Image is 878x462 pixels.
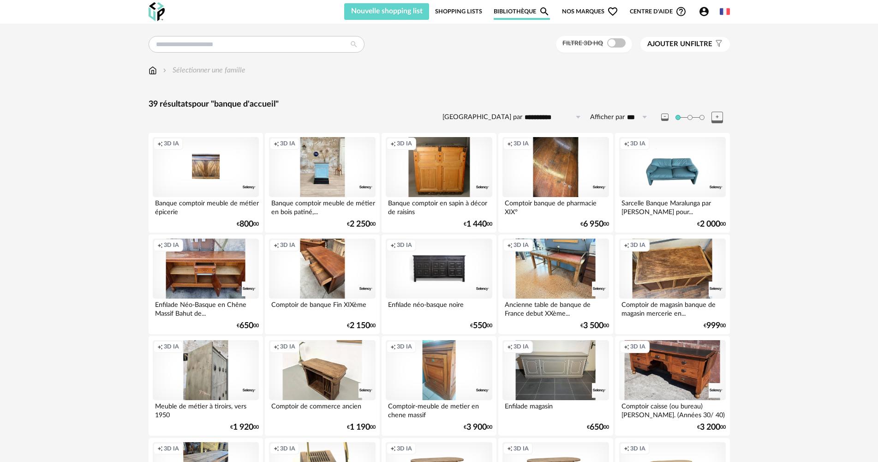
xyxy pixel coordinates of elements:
[706,323,720,329] span: 999
[274,140,279,147] span: Creation icon
[697,424,726,431] div: € 00
[580,323,609,329] div: € 00
[630,241,645,249] span: 3D IA
[624,140,629,147] span: Creation icon
[386,400,492,419] div: Comptoir-meuble de metier en chene massif
[350,323,370,329] span: 2 150
[619,197,725,216] div: Sarcelle Banque Maralunga par [PERSON_NAME] pour...
[351,7,423,15] span: Nouvelle shopping list
[502,400,609,419] div: Enfilade magasin
[153,299,259,317] div: Enfilade Néo-Basque en Chêne Massif Bahut de...
[607,6,618,17] span: Heart Outline icon
[161,65,168,76] img: svg+xml;base64,PHN2ZyB3aWR0aD0iMTYiIGhlaWdodD0iMTYiIHZpZXdCb3g9IjAgMCAxNiAxNiIgZmlsbD0ibm9uZSIgeG...
[157,343,163,350] span: Creation icon
[157,140,163,147] span: Creation icon
[280,445,295,452] span: 3D IA
[164,343,179,350] span: 3D IA
[640,37,730,52] button: Ajouter unfiltre Filter icon
[502,299,609,317] div: Ancienne table de banque de France debut XXème...
[397,140,412,147] span: 3D IA
[265,336,379,436] a: Creation icon 3D IA Comptoir de commerce ancien €1 19000
[630,6,687,17] span: Centre d'aideHelp Circle Outline icon
[269,299,375,317] div: Comptoir de banque Fin XIXème
[382,336,496,436] a: Creation icon 3D IA Comptoir-meuble de metier en chene massif €3 90000
[700,221,720,228] span: 2 000
[507,343,513,350] span: Creation icon
[280,140,295,147] span: 3D IA
[630,140,645,147] span: 3D IA
[619,299,725,317] div: Comptoir de magasin banque de magasin mercerie en...
[470,323,492,329] div: € 00
[442,113,522,122] label: [GEOGRAPHIC_DATA] par
[498,336,613,436] a: Creation icon 3D IA Enfilade magasin €65000
[700,424,720,431] span: 3 200
[562,3,618,20] span: Nos marques
[347,424,376,431] div: € 00
[230,424,259,431] div: € 00
[464,424,492,431] div: € 00
[435,3,482,20] a: Shopping Lists
[265,234,379,334] a: Creation icon 3D IA Comptoir de banque Fin XIXème €2 15000
[466,221,487,228] span: 1 440
[624,343,629,350] span: Creation icon
[274,343,279,350] span: Creation icon
[615,336,729,436] a: Creation icon 3D IA Comptoir caisse (ou bureau) [PERSON_NAME]. (Années 30/ 40) €3 20000
[514,343,529,350] span: 3D IA
[350,424,370,431] span: 1 190
[153,400,259,419] div: Meuble de métier à tiroirs, vers 1950
[647,40,712,49] span: filtre
[712,40,723,49] span: Filter icon
[580,221,609,228] div: € 00
[149,65,157,76] img: svg+xml;base64,PHN2ZyB3aWR0aD0iMTYiIGhlaWdodD0iMTciIHZpZXdCb3g9IjAgMCAxNiAxNyIgZmlsbD0ibm9uZSIgeG...
[583,323,603,329] span: 3 500
[237,221,259,228] div: € 00
[233,424,253,431] span: 1 920
[583,221,603,228] span: 6 950
[619,400,725,419] div: Comptoir caisse (ou bureau) [PERSON_NAME]. (Années 30/ 40)
[397,241,412,249] span: 3D IA
[350,221,370,228] span: 2 250
[615,133,729,233] a: Creation icon 3D IA Sarcelle Banque Maralunga par [PERSON_NAME] pour... €2 00000
[720,6,730,17] img: fr
[397,445,412,452] span: 3D IA
[502,197,609,216] div: Comptoir banque de pharmacie XIX°
[498,234,613,334] a: Creation icon 3D IA Ancienne table de banque de France debut XXème... €3 50000
[675,6,687,17] span: Help Circle Outline icon
[624,241,629,249] span: Creation icon
[149,336,263,436] a: Creation icon 3D IA Meuble de métier à tiroirs, vers 1950 €1 92000
[697,221,726,228] div: € 00
[507,445,513,452] span: Creation icon
[157,241,163,249] span: Creation icon
[390,241,396,249] span: Creation icon
[699,6,714,17] span: Account Circle icon
[494,3,550,20] a: BibliothèqueMagnify icon
[507,140,513,147] span: Creation icon
[630,343,645,350] span: 3D IA
[382,234,496,334] a: Creation icon 3D IA Enfilade néo-basque noire €55000
[647,41,691,48] span: Ajouter un
[514,445,529,452] span: 3D IA
[149,99,730,110] div: 39 résultats
[269,400,375,419] div: Comptoir de commerce ancien
[466,424,487,431] span: 3 900
[587,424,609,431] div: € 00
[269,197,375,216] div: Banque comptoir meuble de métier en bois patiné,...
[514,241,529,249] span: 3D IA
[153,197,259,216] div: Banque comptoir meuble de métier épicerie
[386,197,492,216] div: Banque comptoir en sapin à décor de raisins
[280,343,295,350] span: 3D IA
[344,3,430,20] button: Nouvelle shopping list
[539,6,550,17] span: Magnify icon
[704,323,726,329] div: € 00
[615,234,729,334] a: Creation icon 3D IA Comptoir de magasin banque de magasin mercerie en... €99900
[149,133,263,233] a: Creation icon 3D IA Banque comptoir meuble de métier épicerie €80000
[590,424,603,431] span: 650
[498,133,613,233] a: Creation icon 3D IA Comptoir banque de pharmacie XIX° €6 95000
[280,241,295,249] span: 3D IA
[274,241,279,249] span: Creation icon
[562,40,603,47] span: Filtre 3D HQ
[347,221,376,228] div: € 00
[265,133,379,233] a: Creation icon 3D IA Banque comptoir meuble de métier en bois patiné,... €2 25000
[699,6,710,17] span: Account Circle icon
[390,445,396,452] span: Creation icon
